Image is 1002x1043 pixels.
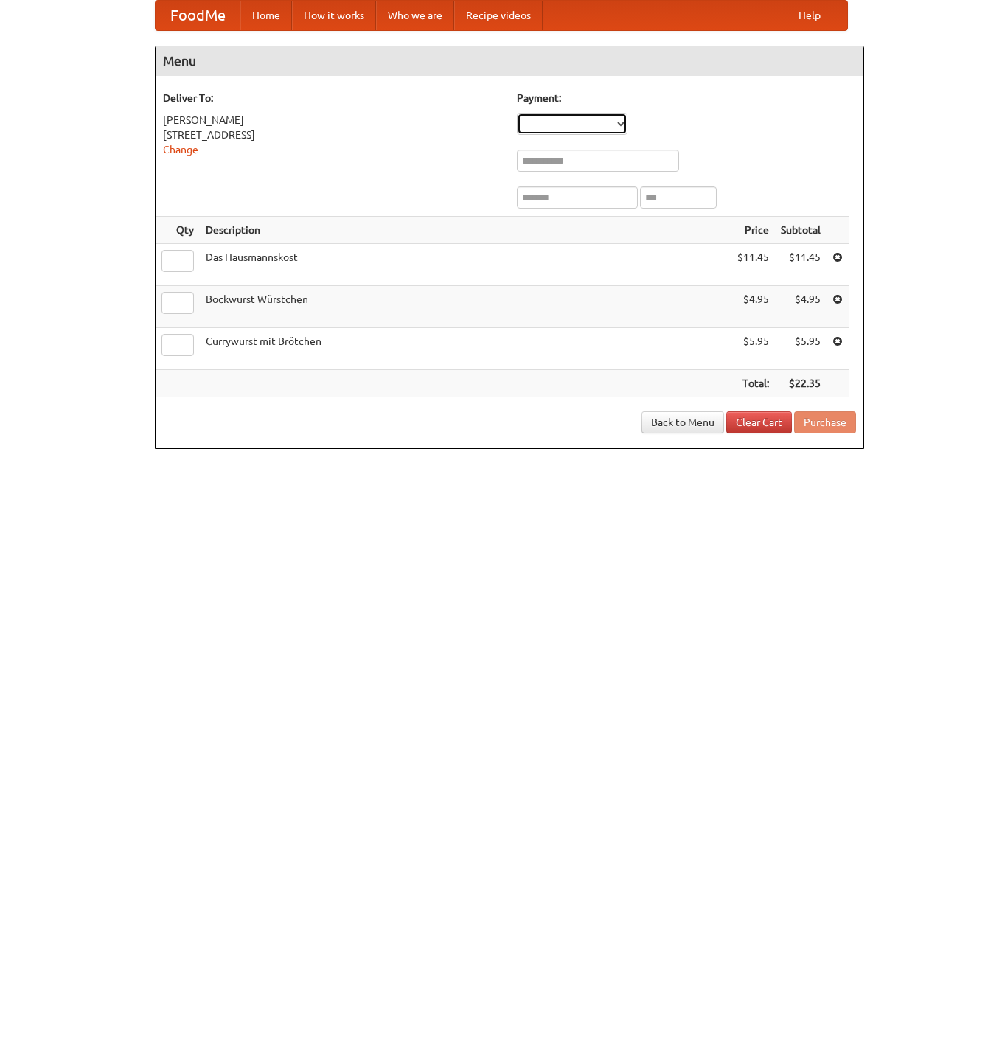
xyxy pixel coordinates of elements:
[775,328,827,370] td: $5.95
[156,217,200,244] th: Qty
[731,217,775,244] th: Price
[240,1,292,30] a: Home
[775,370,827,397] th: $22.35
[726,411,792,433] a: Clear Cart
[200,244,731,286] td: Das Hausmannskost
[731,370,775,397] th: Total:
[787,1,832,30] a: Help
[517,91,856,105] h5: Payment:
[163,144,198,156] a: Change
[200,286,731,328] td: Bockwurst Würstchen
[454,1,543,30] a: Recipe videos
[163,91,502,105] h5: Deliver To:
[775,217,827,244] th: Subtotal
[731,244,775,286] td: $11.45
[156,46,863,76] h4: Menu
[731,286,775,328] td: $4.95
[731,328,775,370] td: $5.95
[641,411,724,433] a: Back to Menu
[200,217,731,244] th: Description
[775,286,827,328] td: $4.95
[775,244,827,286] td: $11.45
[163,128,502,142] div: [STREET_ADDRESS]
[376,1,454,30] a: Who we are
[156,1,240,30] a: FoodMe
[163,113,502,128] div: [PERSON_NAME]
[794,411,856,433] button: Purchase
[200,328,731,370] td: Currywurst mit Brötchen
[292,1,376,30] a: How it works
